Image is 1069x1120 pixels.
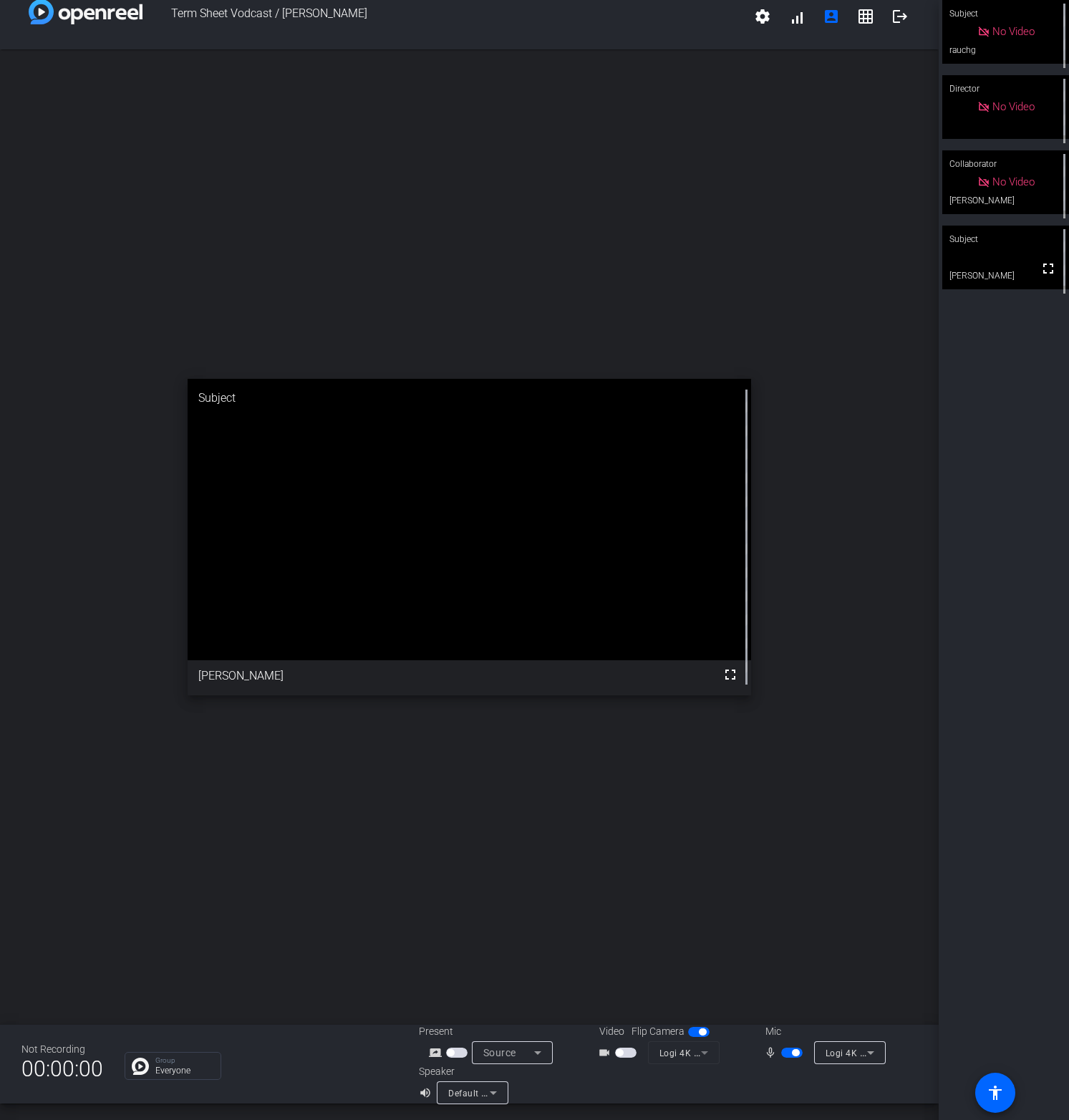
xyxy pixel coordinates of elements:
div: Speaker [419,1064,505,1079]
div: Present [419,1024,562,1039]
div: Mic [751,1024,894,1039]
mat-icon: videocam_outline [598,1044,615,1061]
div: Collaborator [942,150,1069,178]
span: 00:00:00 [21,1051,103,1086]
p: Everyone [155,1066,213,1075]
mat-icon: accessibility [987,1084,1004,1101]
span: No Video [992,100,1035,113]
p: Group [155,1057,213,1064]
mat-icon: logout [891,8,909,25]
mat-icon: screen_share_outline [429,1044,446,1061]
img: Chat Icon [132,1058,149,1075]
mat-icon: fullscreen [722,666,739,683]
mat-icon: fullscreen [1040,260,1057,277]
mat-icon: account_box [823,8,840,25]
mat-icon: mic_none [764,1044,781,1061]
span: Source [483,1047,516,1058]
mat-icon: settings [754,8,771,25]
span: Flip Camera [632,1024,685,1039]
span: Default - MacBook Pro Speakers (Built-in) [448,1087,621,1099]
span: No Video [992,175,1035,188]
span: Video [599,1024,624,1039]
div: Subject [188,379,751,417]
span: No Video [992,25,1035,38]
div: Subject [942,226,1069,253]
div: Not Recording [21,1042,103,1057]
mat-icon: grid_on [857,8,874,25]
mat-icon: volume_up [419,1084,436,1101]
span: Logi 4K Pro (046d:087f) [826,1047,927,1058]
div: Director [942,75,1069,102]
